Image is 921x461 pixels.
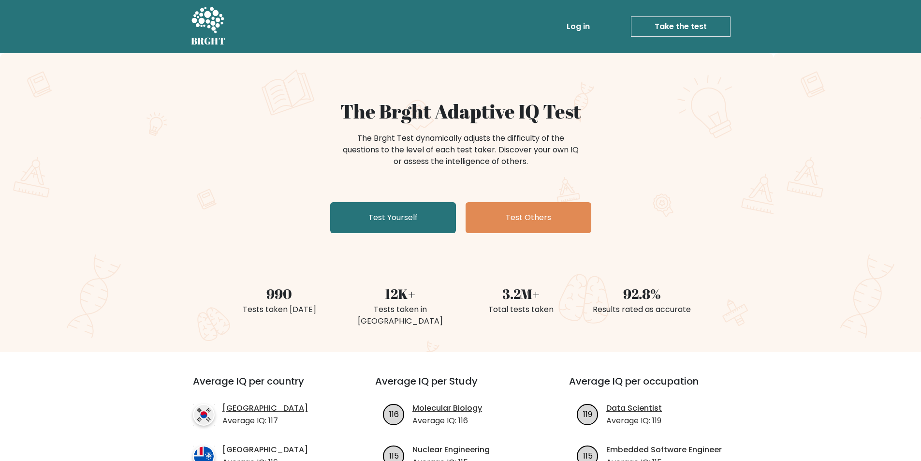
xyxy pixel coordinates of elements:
[346,283,455,304] div: 12K+
[225,100,697,123] h1: The Brght Adaptive IQ Test
[587,283,697,304] div: 92.8%
[412,415,482,427] p: Average IQ: 116
[375,375,546,399] h3: Average IQ per Study
[606,415,662,427] p: Average IQ: 119
[563,17,594,36] a: Log in
[606,402,662,414] a: Data Scientist
[330,202,456,233] a: Test Yourself
[606,444,722,456] a: Embedded Software Engineer
[389,408,399,419] text: 116
[225,283,334,304] div: 990
[583,450,593,461] text: 115
[193,404,215,426] img: country
[389,450,399,461] text: 115
[466,202,591,233] a: Test Others
[222,402,308,414] a: [GEOGRAPHIC_DATA]
[412,402,482,414] a: Molecular Biology
[467,283,576,304] div: 3.2M+
[346,304,455,327] div: Tests taken in [GEOGRAPHIC_DATA]
[191,35,226,47] h5: BRGHT
[631,16,731,37] a: Take the test
[191,4,226,49] a: BRGHT
[412,444,490,456] a: Nuclear Engineering
[225,304,334,315] div: Tests taken [DATE]
[340,133,582,167] div: The Brght Test dynamically adjusts the difficulty of the questions to the level of each test take...
[193,375,340,399] h3: Average IQ per country
[222,415,308,427] p: Average IQ: 117
[222,444,308,456] a: [GEOGRAPHIC_DATA]
[583,408,592,419] text: 119
[467,304,576,315] div: Total tests taken
[569,375,740,399] h3: Average IQ per occupation
[587,304,697,315] div: Results rated as accurate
